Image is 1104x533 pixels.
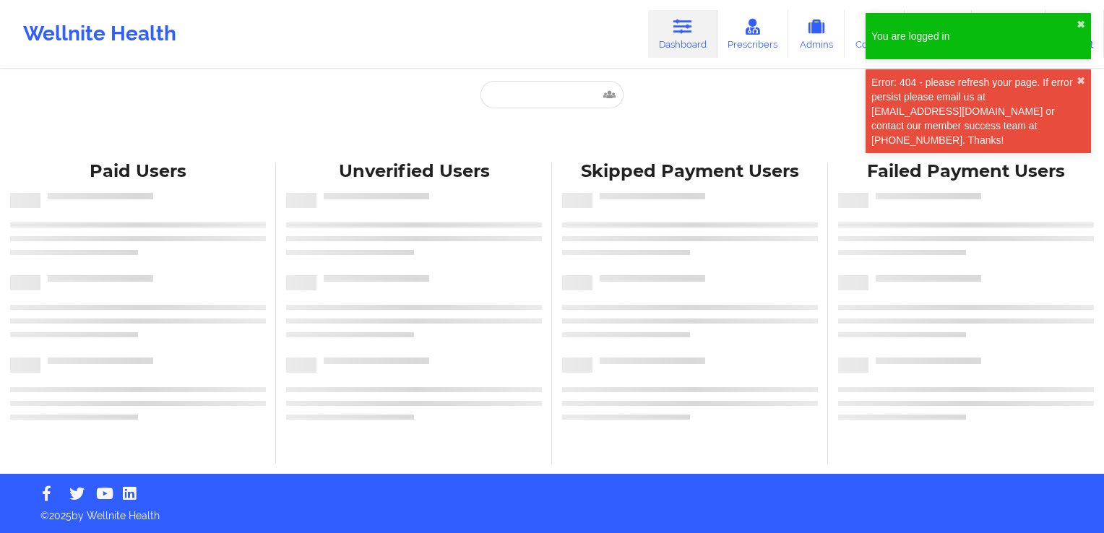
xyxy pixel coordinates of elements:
[838,160,1094,183] div: Failed Payment Users
[788,10,845,58] a: Admins
[562,160,818,183] div: Skipped Payment Users
[286,160,542,183] div: Unverified Users
[10,160,266,183] div: Paid Users
[871,75,1077,147] div: Error: 404 - please refresh your page. If error persist please email us at [EMAIL_ADDRESS][DOMAIN...
[845,10,905,58] a: Coaches
[1077,19,1085,30] button: close
[871,29,1077,43] div: You are logged in
[30,498,1074,523] p: © 2025 by Wellnite Health
[648,10,717,58] a: Dashboard
[717,10,789,58] a: Prescribers
[1077,75,1085,87] button: close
